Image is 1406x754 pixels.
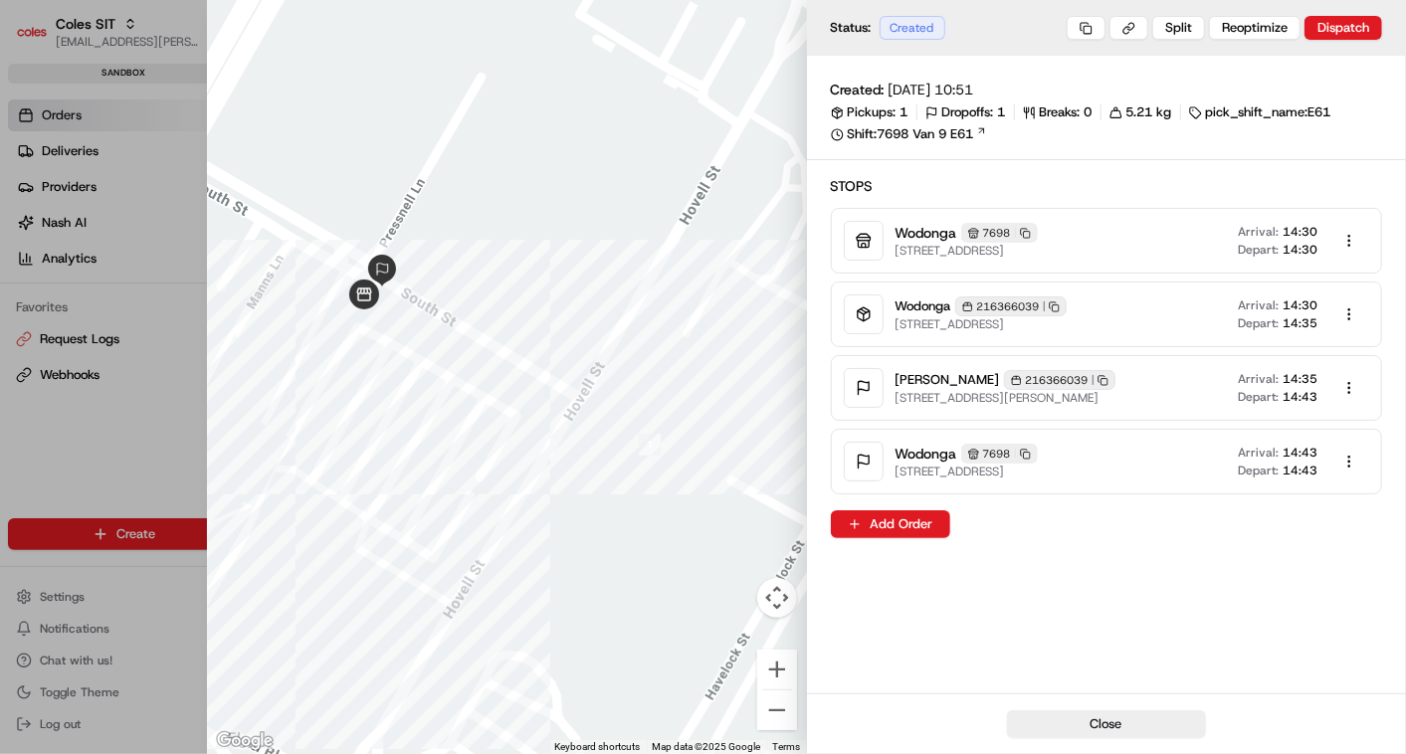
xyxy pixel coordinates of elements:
span: 14:43 [1283,445,1317,461]
button: Reoptimize [1209,16,1301,40]
div: route_start-rte_dZ9RLisydrsm7StqeYgqh9 [341,272,387,317]
span: 14:30 [1283,224,1317,240]
img: Nash [20,19,60,59]
span: Wodonga [896,297,951,315]
button: Add Order [831,510,950,538]
span: 14:43 [1283,463,1317,478]
div: 📗 [20,289,36,305]
span: Arrival: [1238,297,1279,313]
a: 📗Knowledge Base [12,280,160,315]
span: [PERSON_NAME] [896,371,1000,389]
span: Wodonga [896,444,957,464]
span: Depart: [1238,463,1279,478]
span: [STREET_ADDRESS] [896,243,1038,259]
button: Keyboard shortcuts [555,740,641,754]
img: 1736555255976-a54dd68f-1ca7-489b-9aae-adbdc363a1c4 [20,189,56,225]
a: Powered byPylon [140,335,241,351]
span: 14:30 [1283,297,1317,313]
div: pick_shift_name:E61 [1189,103,1331,121]
span: [STREET_ADDRESS] [896,464,1038,479]
div: Status: [831,16,951,40]
span: Arrival: [1238,445,1279,461]
span: Created: [831,80,885,99]
span: [STREET_ADDRESS][PERSON_NAME] [896,390,1115,406]
span: 14:30 [1283,242,1317,258]
div: 216366039 [1004,370,1115,390]
span: 1 [901,103,908,121]
span: Breaks: [1040,103,1081,121]
span: 1 [998,103,1006,121]
span: API Documentation [188,287,319,307]
div: Created [880,16,945,40]
p: Welcome 👋 [20,79,362,110]
div: 7698 [961,444,1038,464]
button: Start new chat [338,195,362,219]
span: 14:35 [1283,315,1317,331]
span: [DATE] 10:51 [889,80,974,99]
span: 14:43 [1283,389,1317,405]
span: 5.21 kg [1126,103,1172,121]
span: Depart: [1238,389,1279,405]
a: Open this area in Google Maps (opens a new window) [212,728,278,754]
span: 0 [1085,103,1093,121]
span: Knowledge Base [40,287,152,307]
div: 💻 [168,289,184,305]
span: 14:35 [1283,371,1317,387]
div: We're available if you need us! [68,209,252,225]
div: route_end-rte_dZ9RLisydrsm7StqeYgqh9 [358,247,406,294]
span: Map data ©2025 Google [653,741,761,752]
span: Pylon [198,336,241,351]
span: Dropoffs: [942,103,994,121]
span: Pickups: [848,103,897,121]
span: Depart: [1238,242,1279,258]
span: Depart: [1238,315,1279,331]
a: Shift:7698 Van 9 E61 [831,125,1383,143]
button: Split [1152,16,1205,40]
button: Map camera controls [757,578,797,618]
div: 7698 [961,223,1038,243]
div: waypoint-rte_dZ9RLisydrsm7StqeYgqh9 [631,426,669,464]
button: Zoom out [757,690,797,730]
span: Wodonga [896,223,957,243]
a: Terms [773,741,801,752]
h2: Stops [831,176,1383,196]
span: Arrival: [1238,371,1279,387]
span: Arrival: [1238,224,1279,240]
div: Start new chat [68,189,326,209]
input: Clear [52,127,328,148]
button: Close [1007,710,1206,738]
button: Zoom in [757,650,797,689]
a: 💻API Documentation [160,280,327,315]
div: 216366039 [955,296,1067,316]
img: Google [212,728,278,754]
button: Dispatch [1305,16,1382,40]
span: [STREET_ADDRESS] [896,316,1067,332]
